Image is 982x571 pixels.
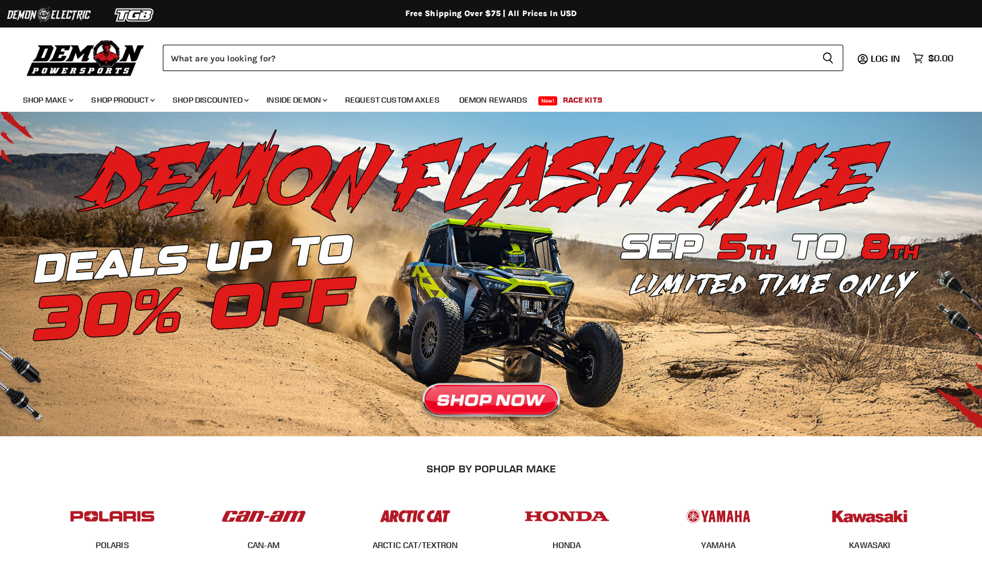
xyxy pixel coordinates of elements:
a: YAMAHA [701,540,735,550]
a: Inside Demon [258,88,334,112]
a: $0.00 [907,50,959,67]
ul: Main menu [14,84,950,112]
span: KAWASAKI [849,540,890,552]
img: POPULAR_MAKE_logo_5_20258e7f-293c-4aac-afa8-159eaa299126.jpg [674,499,763,534]
a: Shop Make [14,88,80,112]
span: $0.00 [928,53,953,64]
span: Log in [871,53,900,64]
a: Shop Product [83,88,162,112]
a: POLARIS [96,540,129,550]
h2: SHOP BY POPULAR MAKE [46,463,936,475]
span: New! [538,96,558,105]
img: POPULAR_MAKE_logo_6_76e8c46f-2d1e-4ecc-b320-194822857d41.jpg [825,499,914,534]
a: Log in [866,53,907,64]
a: KAWASAKI [849,540,890,550]
form: Product [163,45,843,71]
a: CAN-AM [248,540,280,550]
input: Search [163,45,813,71]
a: Request Custom Axles [337,88,448,112]
a: Race Kits [554,88,611,112]
div: Free Shipping Over $75 | All Prices In USD [33,9,950,19]
img: POPULAR_MAKE_logo_3_027535af-6171-4c5e-a9bc-f0eccd05c5d6.jpg [370,499,460,534]
span: CAN-AM [248,540,280,552]
a: Shop Discounted [164,88,256,112]
span: ARCTIC CAT/TEXTRON [373,540,458,552]
button: Search [813,45,843,71]
img: POPULAR_MAKE_logo_4_4923a504-4bac-4306-a1be-165a52280178.jpg [522,499,612,534]
img: TGB Logo 2 [92,4,178,26]
img: POPULAR_MAKE_logo_1_adc20308-ab24-48c4-9fac-e3c1a623d575.jpg [219,499,308,534]
img: POPULAR_MAKE_logo_2_dba48cf1-af45-46d4-8f73-953a0f002620.jpg [68,499,157,534]
span: YAMAHA [701,540,735,552]
a: ARCTIC CAT/TEXTRON [373,540,458,550]
a: Demon Rewards [451,88,536,112]
a: HONDA [553,540,581,550]
span: POLARIS [96,540,129,552]
img: Demon Powersports [23,37,148,78]
img: Demon Electric Logo 2 [6,4,92,26]
span: HONDA [553,540,581,552]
